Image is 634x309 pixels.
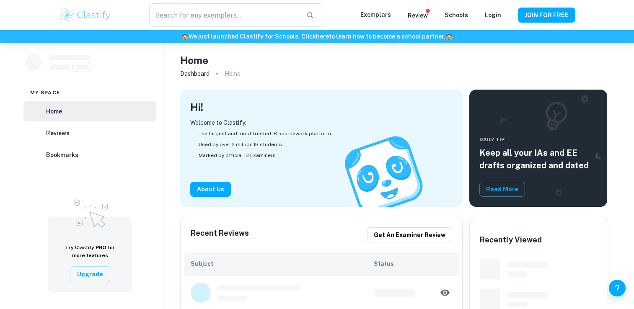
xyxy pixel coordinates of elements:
[190,182,231,197] button: About Us
[199,141,282,148] span: Used by over 2 million IB students
[408,11,428,20] p: Review
[69,194,111,230] img: Upgrade to Pro
[70,266,110,282] button: Upgrade
[149,3,299,27] input: Search for any exemplars...
[479,147,597,172] h5: Keep all your IAs and EE drafts organized and dated
[199,130,331,137] span: The largest and most trusted IB coursework platform
[316,33,329,40] a: here
[360,10,391,19] p: Exemplars
[23,123,156,143] a: Reviews
[23,101,156,121] a: Home
[479,182,525,197] button: Read More
[479,136,597,143] span: Daily Tip
[58,244,122,260] h6: Try Clastify for more features
[59,7,112,23] img: Clastify logo
[518,8,575,23] button: JOIN FOR FREE
[199,152,276,159] span: Marked by official IB Examiners
[180,53,208,68] h4: Home
[46,107,62,116] h6: Home
[46,129,70,138] h6: Reviews
[374,259,452,268] h6: Status
[485,12,501,18] a: Login
[190,118,453,127] p: Welcome to Clastify:
[23,145,156,165] a: Bookmarks
[180,68,210,80] a: Dashboard
[367,227,452,242] button: Get an examiner review
[2,32,632,41] h6: We just launched Clastify for Schools. Click to learn how to become a school partner.
[609,280,626,296] button: Help and Feedback
[190,100,203,115] h4: Hi !
[181,33,189,40] span: 🏫
[225,69,241,78] p: Home
[445,33,453,40] span: 🏫
[96,245,106,250] span: PRO
[191,227,249,242] h6: Recent Reviews
[191,259,374,268] h6: Subject
[46,150,78,160] h6: Bookmarks
[30,89,60,96] span: My space
[480,234,542,246] h6: Recently Viewed
[445,12,468,18] a: Schools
